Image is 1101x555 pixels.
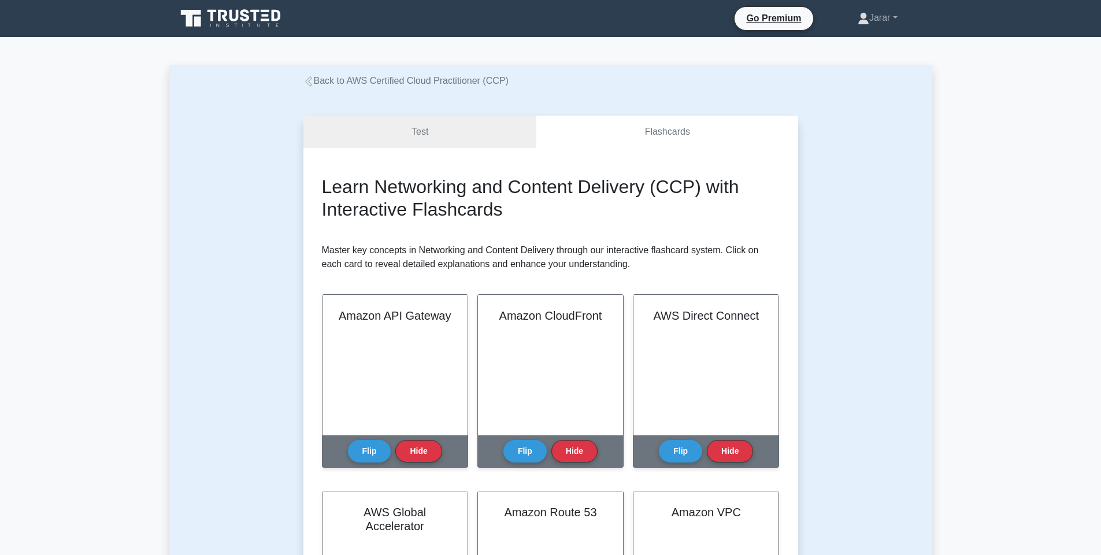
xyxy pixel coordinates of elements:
p: Master key concepts in Networking and Content Delivery through our interactive flashcard system. ... [322,243,780,271]
button: Hide [551,440,598,462]
h2: Amazon API Gateway [336,309,454,323]
h2: AWS Direct Connect [647,309,765,323]
a: Go Premium [739,11,808,25]
a: Back to AWS Certified Cloud Practitioner (CCP) [303,76,509,86]
h2: Amazon VPC [647,505,765,519]
button: Flip [659,440,702,462]
h2: Amazon CloudFront [492,309,609,323]
h2: Amazon Route 53 [492,505,609,519]
button: Flip [503,440,547,462]
h2: Learn Networking and Content Delivery (CCP) with Interactive Flashcards [322,176,780,220]
button: Hide [395,440,442,462]
h2: AWS Global Accelerator [336,505,454,533]
a: Test [303,116,537,149]
button: Hide [707,440,753,462]
a: Flashcards [536,116,798,149]
button: Flip [348,440,391,462]
a: Jarar [830,6,925,29]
